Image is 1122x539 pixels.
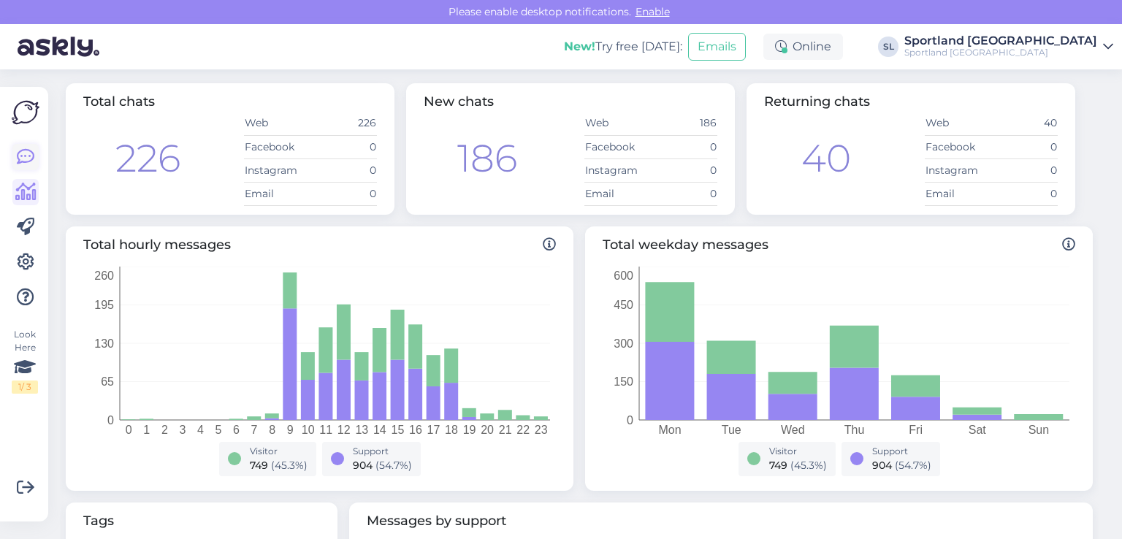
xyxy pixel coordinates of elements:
[603,235,1075,255] span: Total weekday messages
[688,33,746,61] button: Emails
[94,269,114,281] tspan: 260
[251,424,258,436] tspan: 7
[904,35,1113,58] a: Sportland [GEOGRAPHIC_DATA]Sportland [GEOGRAPHIC_DATA]
[427,424,440,436] tspan: 17
[83,93,155,110] span: Total chats
[94,299,114,311] tspan: 195
[584,182,651,205] td: Email
[659,424,682,436] tspan: Mon
[790,459,827,472] span: ( 45.3 %)
[614,269,633,281] tspan: 600
[244,135,310,158] td: Facebook
[781,424,805,436] tspan: Wed
[391,424,404,436] tspan: 15
[244,182,310,205] td: Email
[337,424,351,436] tspan: 12
[584,112,651,135] td: Web
[310,112,377,135] td: 226
[457,130,517,187] div: 186
[564,39,595,53] b: New!
[722,424,741,436] tspan: Tue
[614,337,633,349] tspan: 300
[769,459,787,472] span: 749
[769,445,827,458] div: Visitor
[115,130,180,187] div: 226
[409,424,422,436] tspan: 16
[12,99,39,126] img: Askly Logo
[991,158,1058,182] td: 0
[197,424,204,436] tspan: 4
[355,424,368,436] tspan: 13
[631,5,674,18] span: Enable
[991,182,1058,205] td: 0
[424,93,494,110] span: New chats
[535,424,548,436] tspan: 23
[872,445,931,458] div: Support
[925,135,991,158] td: Facebook
[991,135,1058,158] td: 0
[445,424,458,436] tspan: 18
[107,413,114,426] tspan: 0
[516,424,530,436] tspan: 22
[844,424,865,436] tspan: Thu
[161,424,168,436] tspan: 2
[353,445,412,458] div: Support
[651,158,717,182] td: 0
[763,34,843,60] div: Online
[250,459,268,472] span: 749
[83,235,556,255] span: Total hourly messages
[499,424,512,436] tspan: 21
[584,158,651,182] td: Instagram
[101,375,114,388] tspan: 65
[375,459,412,472] span: ( 54.7 %)
[614,299,633,311] tspan: 450
[179,424,186,436] tspan: 3
[373,424,386,436] tspan: 14
[1028,424,1049,436] tspan: Sun
[83,511,320,531] span: Tags
[244,158,310,182] td: Instagram
[481,424,494,436] tspan: 20
[878,37,898,57] div: SL
[584,135,651,158] td: Facebook
[925,182,991,205] td: Email
[302,424,315,436] tspan: 10
[250,445,308,458] div: Visitor
[764,93,870,110] span: Returning chats
[12,381,38,394] div: 1 / 3
[12,328,38,394] div: Look Here
[271,459,308,472] span: ( 45.3 %)
[904,35,1097,47] div: Sportland [GEOGRAPHIC_DATA]
[895,459,931,472] span: ( 54.7 %)
[872,459,892,472] span: 904
[94,337,114,349] tspan: 130
[143,424,150,436] tspan: 1
[969,424,987,436] tspan: Sat
[614,375,633,388] tspan: 150
[126,424,132,436] tspan: 0
[909,424,923,436] tspan: Fri
[651,182,717,205] td: 0
[925,112,991,135] td: Web
[925,158,991,182] td: Instagram
[991,112,1058,135] td: 40
[801,130,851,187] div: 40
[904,47,1097,58] div: Sportland [GEOGRAPHIC_DATA]
[463,424,476,436] tspan: 19
[310,158,377,182] td: 0
[287,424,294,436] tspan: 9
[269,424,275,436] tspan: 8
[233,424,240,436] tspan: 6
[244,112,310,135] td: Web
[564,38,682,56] div: Try free [DATE]:
[215,424,222,436] tspan: 5
[651,112,717,135] td: 186
[310,182,377,205] td: 0
[367,511,1076,531] span: Messages by support
[353,459,373,472] span: 904
[651,135,717,158] td: 0
[310,135,377,158] td: 0
[627,413,633,426] tspan: 0
[319,424,332,436] tspan: 11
